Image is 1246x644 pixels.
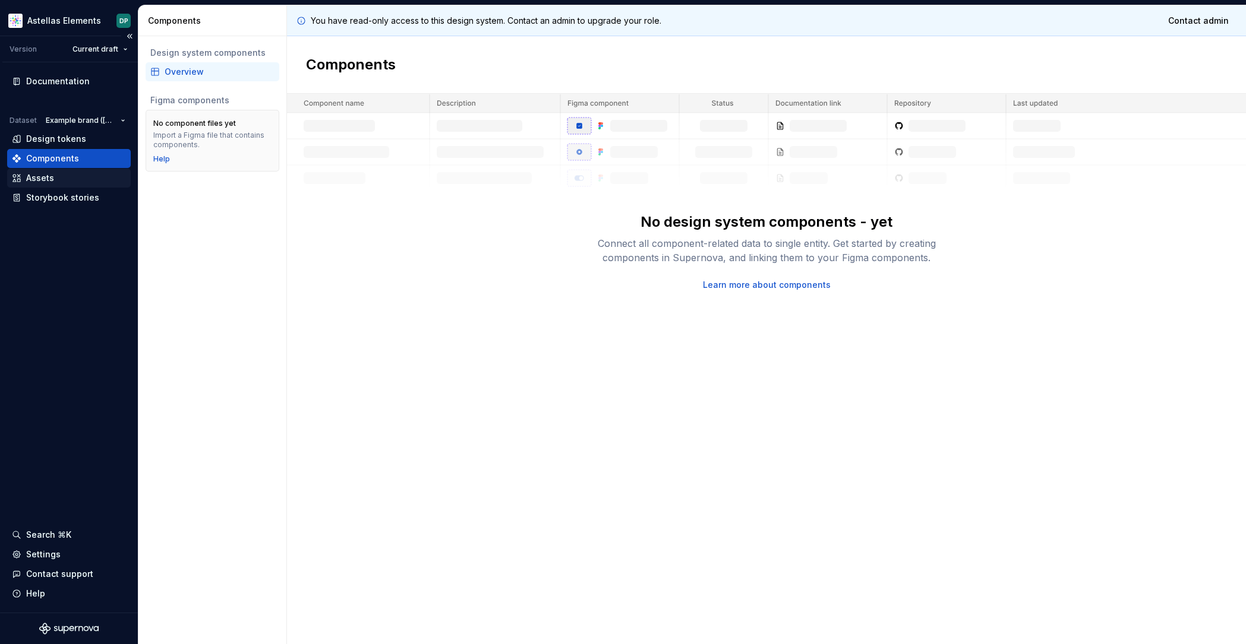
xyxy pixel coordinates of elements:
[7,545,131,564] a: Settings
[150,94,275,106] div: Figma components
[150,47,275,59] div: Design system components
[7,149,131,168] a: Components
[10,116,37,125] div: Dataset
[67,41,133,58] button: Current draft
[27,15,101,27] div: Astellas Elements
[146,62,279,81] a: Overview
[7,72,131,91] a: Documentation
[46,116,116,125] span: Example brand ([GEOGRAPHIC_DATA])
[10,45,37,54] div: Version
[26,172,54,184] div: Assets
[26,568,93,580] div: Contact support
[7,564,131,583] button: Contact support
[148,15,282,27] div: Components
[703,279,831,291] a: Learn more about components
[7,188,131,207] a: Storybook stories
[26,133,86,145] div: Design tokens
[306,55,396,74] h2: Components
[26,153,79,164] div: Components
[1160,10,1236,31] a: Contact admin
[7,525,131,544] button: Search ⌘K
[311,15,661,27] p: You have read-only access to this design system. Contact an admin to upgrade your role.
[8,14,23,28] img: b2369ad3-f38c-46c1-b2a2-f2452fdbdcd2.png
[119,16,128,26] div: DP
[7,169,131,188] a: Assets
[153,154,170,164] a: Help
[26,529,71,541] div: Search ⌘K
[26,548,61,560] div: Settings
[7,129,131,148] a: Design tokens
[7,584,131,603] button: Help
[39,623,99,635] svg: Supernova Logo
[153,119,236,128] div: No component files yet
[40,112,131,129] button: Example brand ([GEOGRAPHIC_DATA])
[26,192,99,204] div: Storybook stories
[72,45,118,54] span: Current draft
[576,236,957,265] div: Connect all component-related data to single entity. Get started by creating components in Supern...
[2,8,135,33] button: Astellas ElementsDP
[165,66,275,78] div: Overview
[26,588,45,599] div: Help
[1168,15,1229,27] span: Contact admin
[641,212,892,231] div: No design system components - yet
[121,28,138,45] button: Collapse sidebar
[26,75,90,87] div: Documentation
[153,131,272,150] div: Import a Figma file that contains components.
